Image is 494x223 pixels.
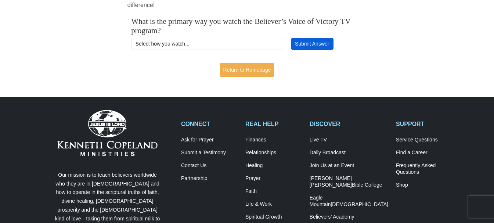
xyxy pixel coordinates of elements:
a: Ask for Prayer [181,137,238,143]
a: Finances [245,137,302,143]
a: [PERSON_NAME] [PERSON_NAME]Bible College [310,175,388,188]
a: Prayer [245,175,302,182]
a: Join Us at an Event [310,162,388,169]
a: Relationships [245,150,302,156]
a: Partnership [181,175,238,182]
a: Find a Career [396,150,452,156]
a: Spiritual Growth [245,214,302,220]
a: Frequently AskedQuestions [396,162,452,176]
h2: CONNECT [181,121,238,127]
span: [DEMOGRAPHIC_DATA] [331,201,388,207]
h4: What is the primary way you watch the Believer’s Voice of Victory TV program? [131,17,363,35]
h2: REAL HELP [245,121,302,127]
img: Kenneth Copeland Ministries [57,110,158,156]
a: Live TV [310,137,388,143]
a: Contact Us [181,162,238,169]
a: Faith [245,188,302,195]
a: Eagle Mountain[DEMOGRAPHIC_DATA] [310,195,388,208]
a: Return to Homepage [220,63,274,77]
a: Believers’ Academy [310,214,388,220]
a: Submit a Testimony [181,150,238,156]
a: Life & Work [245,201,302,208]
span: Bible College [352,182,382,188]
a: Daily Broadcast [310,150,388,156]
h2: DISCOVER [310,121,388,127]
a: Shop [396,182,452,188]
h2: SUPPORT [396,121,452,127]
a: Healing [245,162,302,169]
a: Service Questions [396,137,452,143]
button: Submit Answer [291,38,333,50]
